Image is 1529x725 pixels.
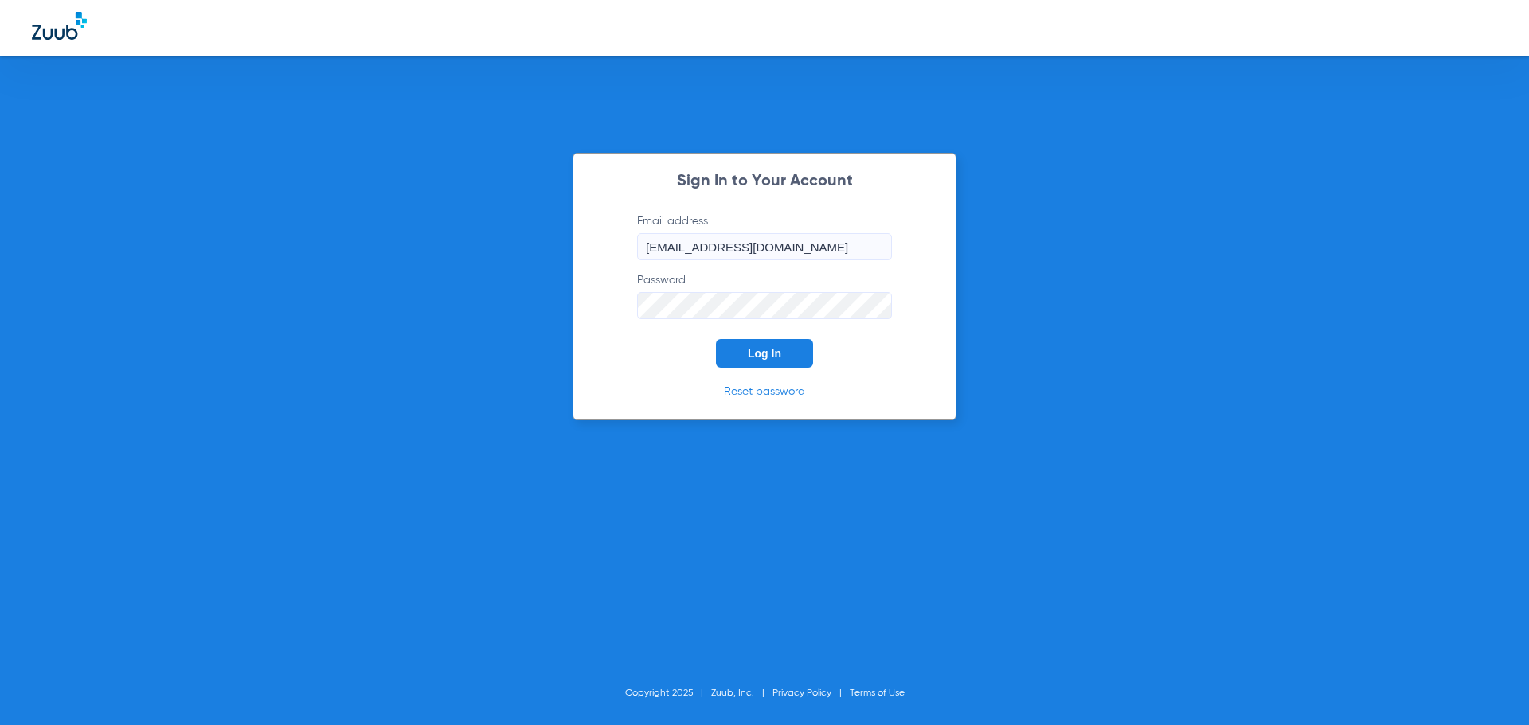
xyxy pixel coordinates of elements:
[711,685,772,701] li: Zuub, Inc.
[772,688,831,698] a: Privacy Policy
[748,347,781,360] span: Log In
[613,173,916,189] h2: Sign In to Your Account
[716,339,813,368] button: Log In
[637,272,892,319] label: Password
[32,12,87,40] img: Zuub Logo
[850,688,905,698] a: Terms of Use
[625,685,711,701] li: Copyright 2025
[724,386,805,397] a: Reset password
[637,213,892,260] label: Email address
[637,233,892,260] input: Email address
[637,292,892,319] input: Password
